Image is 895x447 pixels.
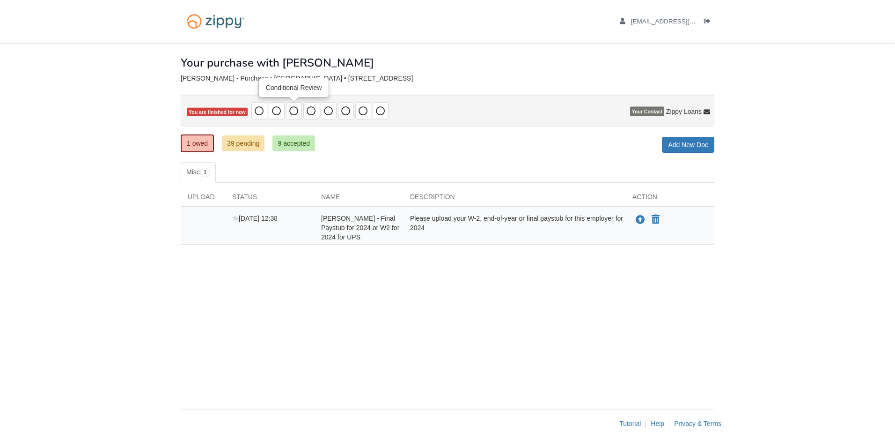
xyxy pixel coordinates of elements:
[181,9,250,33] img: Logo
[222,135,264,151] a: 39 pending
[625,192,714,206] div: Action
[225,192,314,206] div: Status
[314,192,403,206] div: Name
[651,214,660,225] button: Declare Lauren Williams - Final Paystub for 2024 or W2 for 2024 for UPS not applicable
[232,215,278,222] span: [DATE] 12:38
[200,168,211,177] span: 1
[631,18,738,25] span: nicole08181988@gmail.com
[635,214,646,226] button: Upload Lauren Williams - Final Paystub for 2024 or W2 for 2024 for UPS
[187,108,248,117] span: You are finished for now
[181,162,216,183] a: Misc
[704,18,714,27] a: Log out
[666,107,702,116] span: Zippy Loans
[272,135,315,151] a: 9 accepted
[181,74,714,82] div: [PERSON_NAME] - Purchase • [GEOGRAPHIC_DATA] • [STREET_ADDRESS]
[181,57,374,69] h1: Your purchase with [PERSON_NAME]
[651,420,664,427] a: Help
[403,214,625,242] div: Please upload your W-2, end-of-year or final paystub for this employer for 2024
[630,107,664,116] span: Your Contact
[674,420,721,427] a: Privacy & Terms
[619,420,641,427] a: Tutorial
[321,215,399,241] span: [PERSON_NAME] - Final Paystub for 2024 or W2 for 2024 for UPS
[181,134,214,152] a: 1 owed
[181,192,225,206] div: Upload
[259,79,329,97] div: Conditional Review
[403,192,625,206] div: Description
[620,18,738,27] a: edit profile
[662,137,714,153] a: Add New Doc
